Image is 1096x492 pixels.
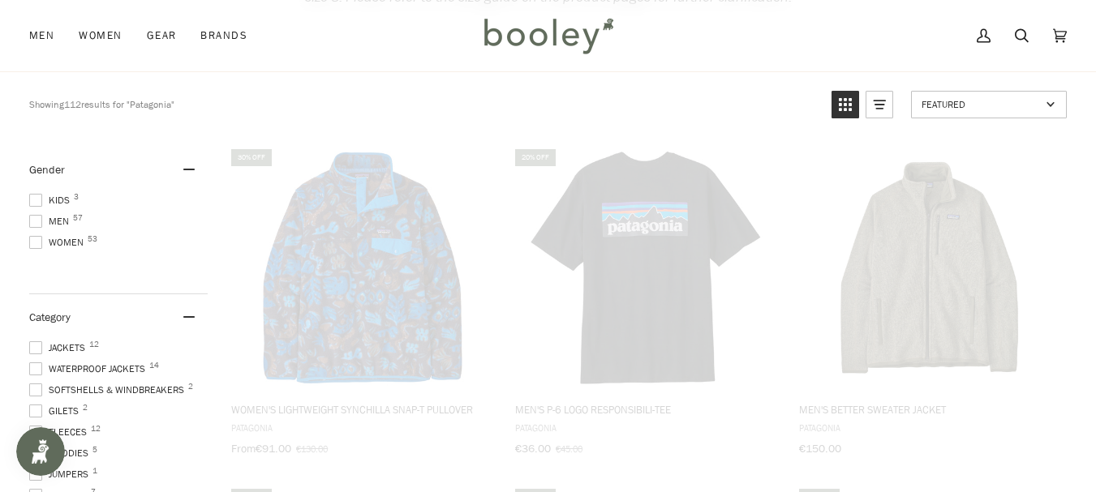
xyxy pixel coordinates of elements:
[88,235,97,243] span: 53
[29,404,84,418] span: Gilets
[832,91,859,118] a: View grid mode
[188,383,193,391] span: 2
[866,91,893,118] a: View list mode
[89,340,99,349] span: 12
[64,97,81,111] b: 112
[29,91,819,118] div: Showing results for "Patagonia"
[29,28,54,44] span: Men
[16,427,65,476] iframe: Button to open loyalty program pop-up
[91,425,101,433] span: 12
[29,362,150,376] span: Waterproof Jackets
[29,235,88,250] span: Women
[911,91,1067,118] a: Sort options
[73,214,83,222] span: 57
[477,12,619,59] img: Booley
[29,340,90,355] span: Jackets
[29,310,71,325] span: Category
[74,193,79,201] span: 3
[29,446,93,460] span: Hoodies
[29,467,93,481] span: Jumpers
[92,446,97,454] span: 5
[83,404,88,412] span: 2
[29,162,65,178] span: Gender
[922,97,1041,111] span: Featured
[29,193,75,207] span: Kids
[200,28,247,44] span: Brands
[29,425,92,439] span: Fleeces
[29,383,189,397] span: Softshells & Windbreakers
[79,28,122,44] span: Women
[29,214,74,229] span: Men
[147,28,177,44] span: Gear
[149,362,159,370] span: 14
[92,467,97,475] span: 1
